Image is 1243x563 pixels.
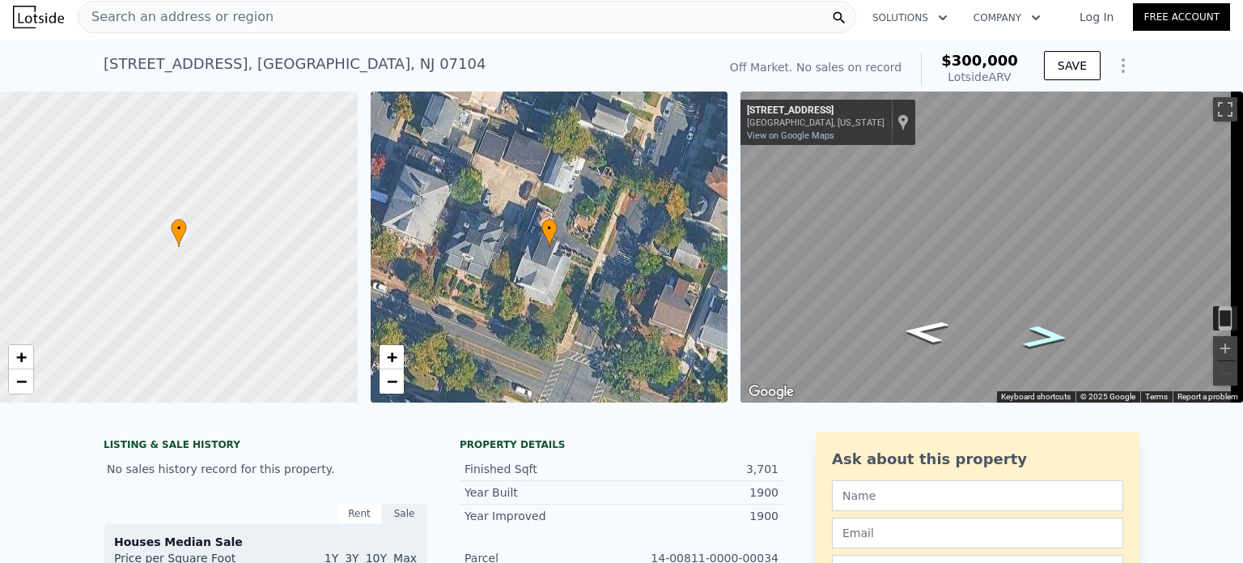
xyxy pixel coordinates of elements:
[1003,320,1088,354] path: Go North, Ridge St
[1060,9,1133,25] a: Log In
[465,461,621,477] div: Finished Sqft
[16,371,27,391] span: −
[1145,392,1168,401] a: Terms
[730,59,901,75] div: Off Market. No sales on record
[380,345,404,369] a: Zoom in
[1213,306,1237,331] button: Toggle motion tracking
[16,347,27,367] span: +
[832,448,1123,471] div: Ask about this property
[171,219,187,247] div: •
[1001,391,1071,403] button: Keyboard shortcuts
[1213,97,1237,122] button: Toggle fullscreen view
[1177,392,1238,401] a: Report a problem
[171,221,187,236] span: •
[621,484,778,501] div: 1900
[541,219,558,247] div: •
[897,113,909,131] a: Show location on map
[9,345,33,369] a: Zoom in
[465,484,621,501] div: Year Built
[541,221,558,236] span: •
[1133,3,1230,31] a: Free Account
[78,7,274,27] span: Search an address or region
[832,518,1123,548] input: Email
[1080,392,1135,401] span: © 2025 Google
[465,508,621,524] div: Year Improved
[104,438,427,454] div: LISTING & SALE HISTORY
[1044,51,1101,80] button: SAVE
[621,508,778,524] div: 1900
[747,130,834,141] a: View on Google Maps
[745,382,798,403] a: Open this area in Google Maps (opens a new window)
[941,69,1018,85] div: Lotside ARV
[747,104,885,117] div: [STREET_ADDRESS]
[941,52,1018,69] span: $300,000
[382,503,427,524] div: Sale
[747,117,885,128] div: [GEOGRAPHIC_DATA], [US_STATE]
[961,3,1054,32] button: Company
[9,369,33,394] a: Zoom out
[114,534,417,550] div: Houses Median Sale
[1213,361,1237,386] button: Zoom out
[380,369,404,394] a: Zoom out
[740,92,1243,403] div: Map
[460,438,783,451] div: Property details
[745,382,798,403] img: Google
[1107,49,1139,82] button: Show Options
[740,92,1243,403] div: Street View
[104,454,427,484] div: No sales history record for this property.
[104,53,486,75] div: [STREET_ADDRESS] , [GEOGRAPHIC_DATA] , NJ 07104
[386,347,397,367] span: +
[13,6,64,28] img: Lotside
[621,461,778,477] div: 3,701
[883,315,968,349] path: Go South, Ridge St
[832,480,1123,511] input: Name
[859,3,961,32] button: Solutions
[337,503,382,524] div: Rent
[1213,336,1237,360] button: Zoom in
[386,371,397,391] span: −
